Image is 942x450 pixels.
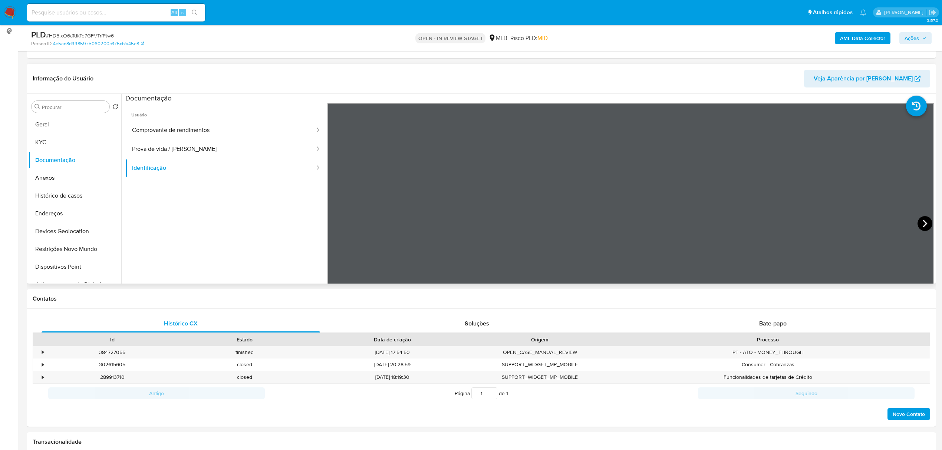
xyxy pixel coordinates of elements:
span: s [181,9,184,16]
button: Documentação [29,151,121,169]
div: closed [178,358,311,371]
span: # HD5lxO6aTdkTd7GFVTrfPtw6 [46,32,114,39]
div: finished [178,346,311,358]
div: Processo [611,336,925,343]
div: Funcionalidades de tarjetas de Crédito [606,371,930,383]
button: Geral [29,116,121,133]
a: Sair [929,9,936,16]
span: Atalhos rápidos [813,9,853,16]
div: SUPPORT_WIDGET_MP_MOBILE [474,371,606,383]
button: Dispositivos Point [29,258,121,276]
button: Veja Aparência por [PERSON_NAME] [804,70,930,87]
div: [DATE] 17:54:50 [311,346,474,358]
span: Novo Contato [893,409,925,419]
span: Risco PLD: [510,34,548,42]
div: 384727055 [46,346,178,358]
button: AML Data Collector [835,32,890,44]
b: AML Data Collector [840,32,885,44]
button: KYC [29,133,121,151]
span: Alt [171,9,177,16]
div: PF - ATO - MONEY_THROUGH [606,346,930,358]
button: Histórico de casos [29,187,121,205]
div: Id [51,336,173,343]
h1: Contatos [33,295,930,302]
a: 4e5ad8d9985975060200c375cbfa45e8 [53,40,144,47]
div: Origem [479,336,601,343]
div: closed [178,371,311,383]
p: jhonata.costa@mercadolivre.com [884,9,926,16]
div: SUPPORT_WIDGET_MP_MOBILE [474,358,606,371]
span: Veja Aparência por [PERSON_NAME] [814,70,913,87]
span: Soluções [465,319,489,328]
div: • [42,361,44,368]
div: 302615605 [46,358,178,371]
span: Bate-papo [759,319,787,328]
span: MID [537,34,548,42]
button: Procurar [34,104,40,110]
div: • [42,374,44,381]
h1: Transacionalidade [33,438,930,446]
button: Endereços [29,205,121,222]
p: OPEN - IN REVIEW STAGE I [415,33,485,43]
div: Consumer - Cobranzas [606,358,930,371]
span: 1 [506,390,508,397]
div: Data de criação [316,336,468,343]
button: Restrições Novo Mundo [29,240,121,258]
div: Estado [184,336,306,343]
div: [DATE] 20:28:59 [311,358,474,371]
b: PLD [31,29,46,40]
button: Retornar ao pedido padrão [112,104,118,112]
span: Histórico CX [164,319,198,328]
input: Pesquise usuários ou casos... [27,8,205,17]
div: OPEN_CASE_MANUAL_REVIEW [474,346,606,358]
div: 289913710 [46,371,178,383]
h1: Informação do Usuário [33,75,93,82]
span: 3.157.0 [927,17,938,23]
button: Anexos [29,169,121,187]
button: Ações [899,32,932,44]
a: Notificações [860,9,866,16]
span: Página de [455,387,508,399]
button: Devices Geolocation [29,222,121,240]
b: Person ID [31,40,52,47]
button: search-icon [187,7,202,18]
button: Novo Contato [887,408,930,420]
div: MLB [488,34,507,42]
span: Ações [905,32,919,44]
div: [DATE] 18:19:30 [311,371,474,383]
button: Antigo [48,387,265,399]
div: • [42,349,44,356]
button: Adiantamentos de Dinheiro [29,276,121,294]
input: Procurar [42,104,106,110]
button: Seguindo [698,387,915,399]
